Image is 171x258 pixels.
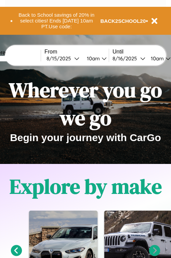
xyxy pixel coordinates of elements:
div: 8 / 15 / 2025 [47,55,74,62]
button: Back to School savings of 20% in select cities! Ends [DATE] 10am PT.Use code: [13,10,101,31]
button: 8/15/2025 [44,55,81,62]
div: 10am [147,55,166,62]
b: BACK2SCHOOL20 [101,18,146,24]
h1: Explore by make [10,172,162,200]
label: From [44,49,109,55]
div: 8 / 16 / 2025 [113,55,140,62]
div: 10am [83,55,102,62]
button: 10am [81,55,109,62]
